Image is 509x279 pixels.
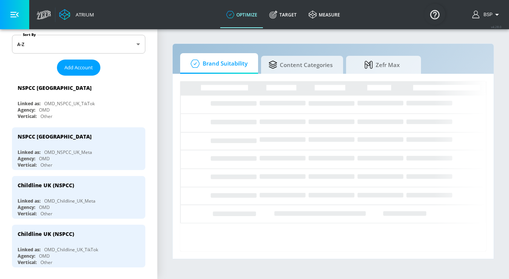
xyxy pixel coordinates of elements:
[40,162,52,168] div: Other
[39,107,50,113] div: OMD
[44,100,95,107] div: OMD_NSPCC_UK_TikTok
[44,198,96,204] div: OMD_Childline_UK_Meta
[12,176,145,219] div: Childline UK (NSPCC)Linked as:OMD_Childline_UK_MetaAgency:OMDVertical:Other
[44,149,92,155] div: OMD_NSPCC_UK_Meta
[12,225,145,267] div: Childline UK (NSPCC)Linked as:OMD_Childline_UK_TikTokAgency:OMDVertical:Other
[12,79,145,121] div: NSPCC [GEOGRAPHIC_DATA]Linked as:OMD_NSPCC_UK_TikTokAgency:OMDVertical:Other
[354,56,410,74] span: Zefr Max
[424,4,445,25] button: Open Resource Center
[59,9,94,20] a: Atrium
[40,113,52,119] div: Other
[39,253,50,259] div: OMD
[481,12,493,17] span: login as: bsp_linking@zefr.com
[491,25,502,29] span: v 4.28.0
[73,11,94,18] div: Atrium
[18,246,40,253] div: Linked as:
[39,155,50,162] div: OMD
[21,32,37,37] label: Sort By
[40,259,52,266] div: Other
[18,84,92,91] div: NSPCC [GEOGRAPHIC_DATA]
[263,1,303,28] a: Target
[18,204,35,210] div: Agency:
[18,100,40,107] div: Linked as:
[12,127,145,170] div: NSPCC [GEOGRAPHIC_DATA]Linked as:OMD_NSPCC_UK_MetaAgency:OMDVertical:Other
[57,60,100,76] button: Add Account
[18,149,40,155] div: Linked as:
[18,210,37,217] div: Vertical:
[39,204,50,210] div: OMD
[18,253,35,259] div: Agency:
[18,230,74,237] div: Childline UK (NSPCC)
[18,259,37,266] div: Vertical:
[18,162,37,168] div: Vertical:
[18,133,92,140] div: NSPCC [GEOGRAPHIC_DATA]
[12,35,145,54] div: A-Z
[303,1,346,28] a: measure
[472,10,502,19] button: BSP
[269,56,333,74] span: Content Categories
[220,1,263,28] a: optimize
[18,107,35,113] div: Agency:
[18,182,74,189] div: Childline UK (NSPCC)
[188,55,248,73] span: Brand Suitability
[64,63,93,72] span: Add Account
[40,210,52,217] div: Other
[44,246,98,253] div: OMD_Childline_UK_TikTok
[18,155,35,162] div: Agency:
[18,113,37,119] div: Vertical:
[18,198,40,204] div: Linked as:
